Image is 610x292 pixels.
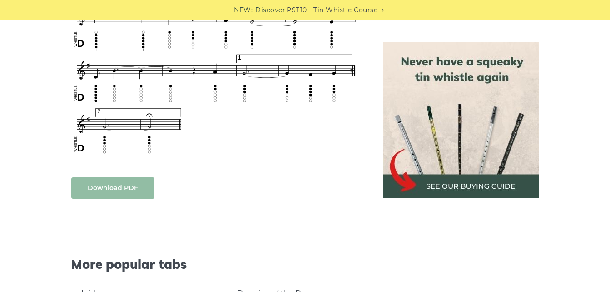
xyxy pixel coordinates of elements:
[383,42,539,198] img: tin whistle buying guide
[255,5,285,15] span: Discover
[287,5,377,15] a: PST10 - Tin Whistle Course
[71,257,361,272] span: More popular tabs
[71,177,154,199] a: Download PDF
[234,5,253,15] span: NEW:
